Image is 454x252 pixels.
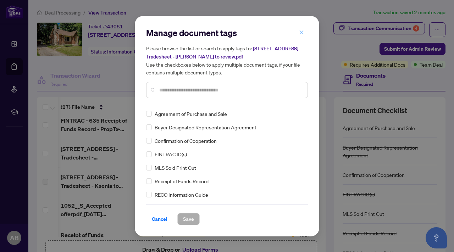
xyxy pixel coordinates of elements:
[155,164,196,172] span: MLS Sold Print Out
[177,213,200,225] button: Save
[152,213,167,225] span: Cancel
[155,150,187,158] span: FINTRAC ID(s)
[146,45,301,60] span: [STREET_ADDRESS] - Tradesheet - [PERSON_NAME] to review.pdf
[146,27,308,39] h2: Manage document tags
[299,30,304,35] span: close
[426,227,447,248] button: Open asap
[155,137,217,145] span: Confirmation of Cooperation
[146,44,308,76] h5: Please browse the list or search to apply tags to: Use the checkboxes below to apply multiple doc...
[146,213,173,225] button: Cancel
[155,177,209,185] span: Receipt of Funds Record
[155,110,227,118] span: Agreement of Purchase and Sale
[155,191,208,198] span: RECO Information Guide
[155,123,256,131] span: Buyer Designated Representation Agreement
